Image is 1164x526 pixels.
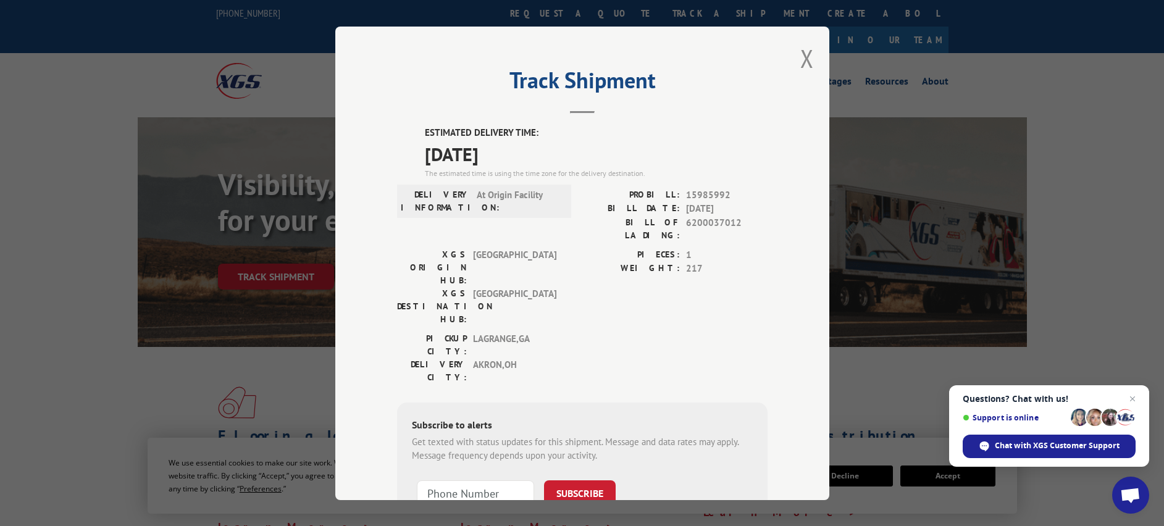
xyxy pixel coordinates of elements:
span: 6200037012 [686,215,768,241]
label: BILL OF LADING: [582,215,680,241]
span: Support is online [963,413,1066,422]
h2: Track Shipment [397,72,768,95]
span: Questions? Chat with us! [963,394,1136,404]
label: BILL DATE: [582,202,680,216]
span: [DATE] [425,140,768,167]
label: XGS DESTINATION HUB: [397,286,467,325]
label: ESTIMATED DELIVERY TIME: [425,126,768,140]
label: DELIVERY INFORMATION: [401,188,471,214]
label: WEIGHT: [582,262,680,276]
span: [GEOGRAPHIC_DATA] [473,248,556,286]
div: The estimated time is using the time zone for the delivery destination. [425,167,768,178]
span: At Origin Facility [477,188,560,214]
label: PIECES: [582,248,680,262]
button: Close modal [800,42,814,75]
span: Chat with XGS Customer Support [995,440,1120,451]
div: Chat with XGS Customer Support [963,435,1136,458]
span: Close chat [1125,391,1140,406]
label: DELIVERY CITY: [397,357,467,383]
div: Open chat [1112,477,1149,514]
label: PICKUP CITY: [397,332,467,357]
button: SUBSCRIBE [544,480,616,506]
input: Phone Number [417,480,534,506]
span: 217 [686,262,768,276]
div: Get texted with status updates for this shipment. Message and data rates may apply. Message frequ... [412,435,753,462]
label: XGS ORIGIN HUB: [397,248,467,286]
div: Subscribe to alerts [412,417,753,435]
label: PROBILL: [582,188,680,202]
span: 15985992 [686,188,768,202]
span: [GEOGRAPHIC_DATA] [473,286,556,325]
span: [DATE] [686,202,768,216]
span: LAGRANGE , GA [473,332,556,357]
span: 1 [686,248,768,262]
span: AKRON , OH [473,357,556,383]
